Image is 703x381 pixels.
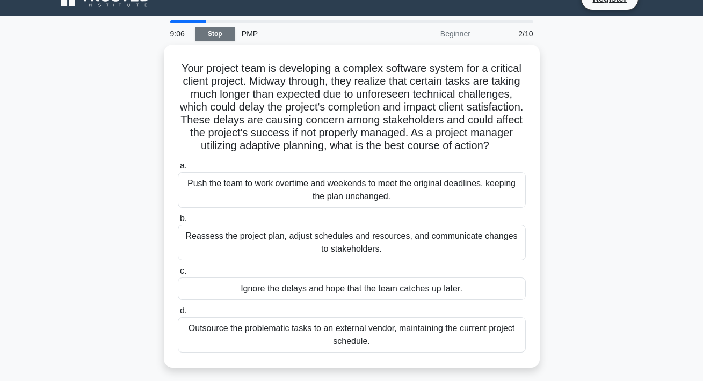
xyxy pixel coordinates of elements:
[477,23,540,45] div: 2/10
[195,27,235,41] a: Stop
[180,266,186,275] span: c.
[178,317,526,353] div: Outsource the problematic tasks to an external vendor, maintaining the current project schedule.
[180,161,187,170] span: a.
[178,172,526,208] div: Push the team to work overtime and weekends to meet the original deadlines, keeping the plan unch...
[178,277,526,300] div: Ignore the delays and hope that the team catches up later.
[164,23,195,45] div: 9:06
[235,23,383,45] div: PMP
[177,62,527,153] h5: Your project team is developing a complex software system for a critical client project. Midway t...
[178,225,526,260] div: Reassess the project plan, adjust schedules and resources, and communicate changes to stakeholders.
[180,306,187,315] span: d.
[383,23,477,45] div: Beginner
[180,214,187,223] span: b.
